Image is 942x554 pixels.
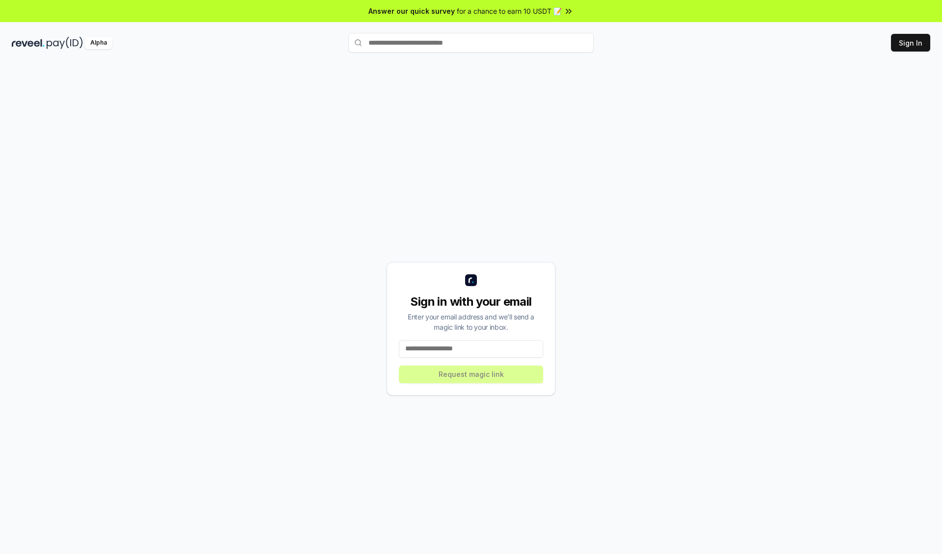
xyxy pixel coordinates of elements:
button: Sign In [891,34,930,52]
span: Answer our quick survey [368,6,455,16]
img: logo_small [465,274,477,286]
img: reveel_dark [12,37,45,49]
img: pay_id [47,37,83,49]
span: for a chance to earn 10 USDT 📝 [457,6,562,16]
div: Sign in with your email [399,294,543,310]
div: Alpha [85,37,112,49]
div: Enter your email address and we’ll send a magic link to your inbox. [399,312,543,332]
